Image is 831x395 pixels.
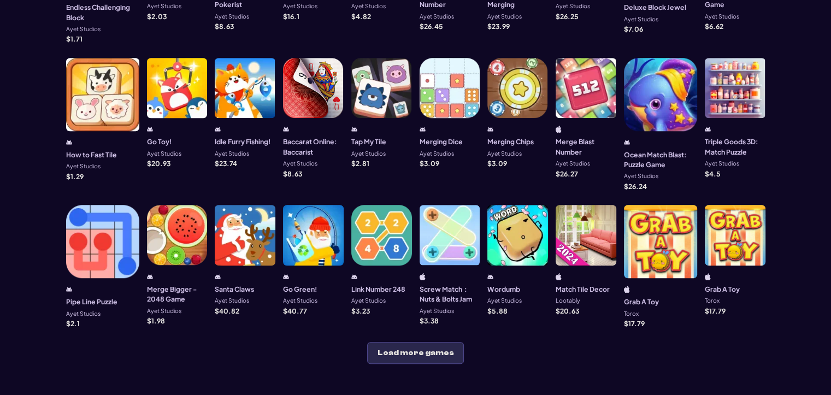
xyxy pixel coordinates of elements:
p: $ 1.98 [147,317,165,324]
p: Ayet Studios [420,151,454,157]
p: Ayet Studios [283,3,317,9]
h3: Pipe Line Puzzle [66,297,117,306]
p: Ayet Studios [66,311,101,317]
p: $ 23.99 [487,23,510,30]
img: iphone/ipad [705,273,711,280]
p: Ayet Studios [351,298,386,304]
img: android [705,126,711,133]
p: $ 2.81 [351,160,369,167]
h3: Link Number 248 [351,284,405,294]
p: $ 1.71 [66,36,82,42]
p: $ 16.1 [283,13,299,20]
h3: Grab A Toy [624,297,659,306]
h3: Go Toy! [147,137,172,146]
img: android [624,139,630,146]
p: $ 7.06 [624,26,643,32]
h3: Baccarat Online: Baccarist [283,137,344,157]
img: ios [556,126,562,133]
p: Ayet Studios [66,163,101,169]
h3: Triple Goods 3D: Match Puzzle [705,137,765,157]
p: Ayet Studios [215,298,249,304]
p: Ayet Studios [556,3,590,9]
p: $ 3.09 [487,160,507,167]
h3: Idle Furry Fishing! [215,137,271,146]
p: $ 4.82 [351,13,371,20]
p: $ 26.25 [556,13,579,20]
p: Ayet Studios [705,161,739,167]
p: Ayet Studios [487,14,522,20]
h3: Santa Claws [215,284,254,294]
p: $ 6.62 [705,23,723,30]
p: Ayet Studios [705,14,739,20]
p: $ 23.74 [215,160,237,167]
h3: Ocean Match Blast: Puzzle Game [624,150,697,170]
p: $ 2.03 [147,13,167,20]
p: $ 20.63 [556,308,579,314]
h3: Tap My Tile [351,137,386,146]
h3: Grab A Toy [705,284,740,294]
p: $ 40.77 [283,308,307,314]
p: Ayet Studios [624,173,658,179]
img: android [215,273,221,280]
p: $ 26.24 [624,183,647,190]
h3: Merge Bigger - 2048 Game [147,284,208,304]
p: Ayet Studios [624,16,658,22]
p: $ 3.38 [420,317,439,324]
p: Ayet Studios [420,14,454,20]
p: Lootably [556,298,580,304]
p: Torox [624,311,639,317]
p: Ayet Studios [147,151,181,157]
img: ios [420,273,426,280]
p: Ayet Studios [487,151,522,157]
img: android [66,139,72,146]
p: Ayet Studios [147,3,181,9]
p: Ayet Studios [351,3,386,9]
img: android [420,126,426,133]
h3: Match Tile Decor [556,284,610,294]
p: Ayet Studios [556,161,590,167]
p: Ayet Studios [283,161,317,167]
p: $ 40.82 [215,308,239,314]
p: Ayet Studios [215,151,249,157]
p: Ayet Studios [420,308,454,314]
p: Ayet Studios [283,298,317,304]
p: $ 8.63 [215,23,234,30]
p: Ayet Studios [147,308,181,314]
p: $ 26.45 [420,23,443,30]
img: android [283,126,289,133]
h3: Merging Dice [420,137,463,146]
img: android [487,126,493,133]
img: android [215,126,221,133]
p: $ 5.88 [487,308,508,314]
h3: Endless Challenging Block [66,2,139,22]
p: $ 26.27 [556,170,578,177]
p: Ayet Studios [487,298,522,304]
img: android [147,273,153,280]
p: $ 3.23 [351,308,370,314]
h3: Screw Match：Nuts & Bolts Jam [420,284,480,304]
h3: Merge Blast Number [556,137,616,157]
h3: How to Fast Tile [66,150,117,160]
p: $ 2.1 [66,320,80,327]
p: $ 8.63 [283,170,302,177]
p: $ 1.29 [66,173,84,180]
p: $ 3.09 [420,160,439,167]
h3: Wordumb [487,284,520,294]
img: android [351,126,357,133]
p: $ 4.5 [705,170,721,177]
p: Ayet Studios [351,151,386,157]
h3: Go Green! [283,284,317,294]
p: $ 17.79 [705,308,726,314]
img: android [147,126,153,133]
p: Torox [705,298,720,304]
img: android [66,286,72,293]
img: iphone/ipad [624,286,630,293]
img: android [283,273,289,280]
p: Ayet Studios [215,14,249,20]
p: $ 20.93 [147,160,170,167]
p: Ayet Studios [66,26,101,32]
img: android [351,273,357,280]
h3: Merging Chips [487,137,534,146]
button: Load more games [367,342,464,364]
h3: Deluxe Block Jewel [624,2,686,12]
